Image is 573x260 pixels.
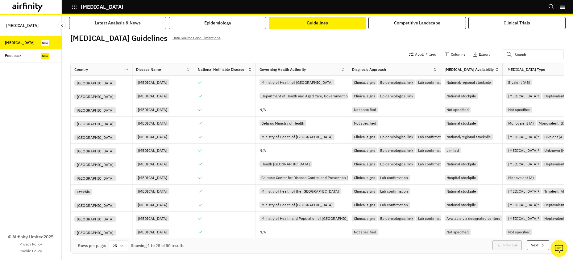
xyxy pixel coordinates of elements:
div: [GEOGRAPHIC_DATA] [74,202,116,208]
div: [MEDICAL_DATA]® [506,134,541,140]
div: [MEDICAL_DATA]® [506,93,541,99]
div: Epidemiological link [378,147,415,153]
div: [MEDICAL_DATA] Type [506,67,545,72]
a: Privacy Policy [19,241,42,247]
div: Clinical signs [352,93,377,99]
div: National stockpile [445,202,478,208]
div: Competitive Landscape [394,20,440,26]
div: [GEOGRAPHIC_DATA] [74,121,116,127]
div: Ministry of Health of [GEOGRAPHIC_DATA] [260,202,334,208]
div: [MEDICAL_DATA]® [506,161,541,167]
div: Not specified [352,229,378,235]
div: Clinical signs [352,79,377,85]
div: [GEOGRAPHIC_DATA] [74,107,116,113]
div: Not specified [506,107,532,113]
button: [MEDICAL_DATA] [72,2,123,12]
div: [MEDICAL_DATA] [136,188,169,194]
p: [MEDICAL_DATA] [6,20,39,31]
button: Next [527,240,549,250]
div: [MEDICAL_DATA] [136,215,169,221]
div: Lab confirmation [378,188,410,194]
div: National stockpile [445,188,478,194]
button: Columns [445,49,465,59]
div: Available via designated centers [445,215,502,221]
div: Clinical signs [352,147,377,153]
p: Data Sources and Limitations [172,35,221,41]
button: Search [548,2,554,12]
div: National/regional stockpile [445,79,493,85]
a: Cookie Policy [20,248,42,254]
div: National stockpile [445,161,478,167]
button: Previous [492,240,522,250]
div: [MEDICAL_DATA]® [506,202,541,208]
div: [GEOGRAPHIC_DATA] [74,162,116,168]
div: [GEOGRAPHIC_DATA] [74,175,116,181]
div: Hospital stockpile [445,175,478,181]
div: Health [GEOGRAPHIC_DATA] [260,161,312,167]
div: [MEDICAL_DATA] [136,107,169,113]
div: [MEDICAL_DATA] [136,147,169,153]
div: Monovalent (A) [506,120,536,126]
p: N/A [260,149,266,152]
div: Epidemiological link [378,161,415,167]
p: Export [479,52,490,57]
div: Lab confirmation [416,79,448,85]
div: National stockpile [445,93,478,99]
p: N/A [260,108,266,112]
div: Lab confirmation [378,202,410,208]
div: [GEOGRAPHIC_DATA] [74,80,116,86]
div: Chinese Center for Disease Control and Prevention (CCDC) [260,175,360,181]
div: Showing 1 to 25 of 50 results [131,243,184,249]
div: National Notifiable Disease [198,67,244,72]
div: National stockpile [445,120,478,126]
div: [GEOGRAPHIC_DATA] [74,230,116,236]
div: Rows per page: [78,243,106,249]
div: Country [74,67,88,72]
div: [MEDICAL_DATA] [136,229,169,235]
div: Epidemiological link [378,215,415,221]
button: Close Sidebar [58,21,66,29]
div: [MEDICAL_DATA] [5,40,35,45]
p: [MEDICAL_DATA] [81,4,123,10]
div: [MEDICAL_DATA] [136,175,169,181]
input: Search [502,49,564,59]
div: Epidemiological link [378,79,415,85]
div: Epidemiological link [378,93,415,99]
div: Lab confirmation [416,215,448,221]
div: Governing Health Authority [260,67,306,72]
div: [MEDICAL_DATA] [136,120,169,126]
div: Latest Analysis & News [95,20,141,26]
div: Trivalent (ABE) [542,188,571,194]
div: Epidemiological link [378,134,415,140]
div: [MEDICAL_DATA]® [506,188,541,194]
div: New [41,53,49,59]
div: National/regional stockpile [445,134,493,140]
div: Epidemiology [204,20,231,26]
div: Bivalent (AB) [542,134,568,140]
div: Not specified [352,107,378,113]
div: Belarus Ministry of Health [260,120,306,126]
h2: [MEDICAL_DATA] Guidelines [70,34,168,43]
p: N/A [260,230,266,234]
div: Monovalent (B) [537,120,566,126]
div: [MEDICAL_DATA]® [506,147,541,153]
div: Diagnosis Approach [352,67,386,72]
div: [GEOGRAPHIC_DATA] [74,216,116,222]
div: Not specified [445,229,471,235]
div: Not specified [506,229,532,235]
p: © Airfinity Limited 2025 [8,234,53,240]
div: Limited [445,147,461,153]
div: Feedback [5,53,21,58]
div: Lab confirmation [378,175,410,181]
div: Clinical signs [352,175,377,181]
div: [MEDICAL_DATA] [136,79,169,85]
div: Department of Health and Aged Care, Government of [GEOGRAPHIC_DATA] [260,93,388,99]
div: Clinical signs [352,188,377,194]
div: [MEDICAL_DATA] [136,93,169,99]
div: Clinical Trials [504,20,530,26]
button: Export [473,49,490,59]
div: Ministry of Health and Population of [GEOGRAPHIC_DATA] [260,215,360,221]
div: Lab confirmation [416,161,448,167]
div: Czechia [74,189,92,195]
div: [GEOGRAPHIC_DATA] [74,94,116,100]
